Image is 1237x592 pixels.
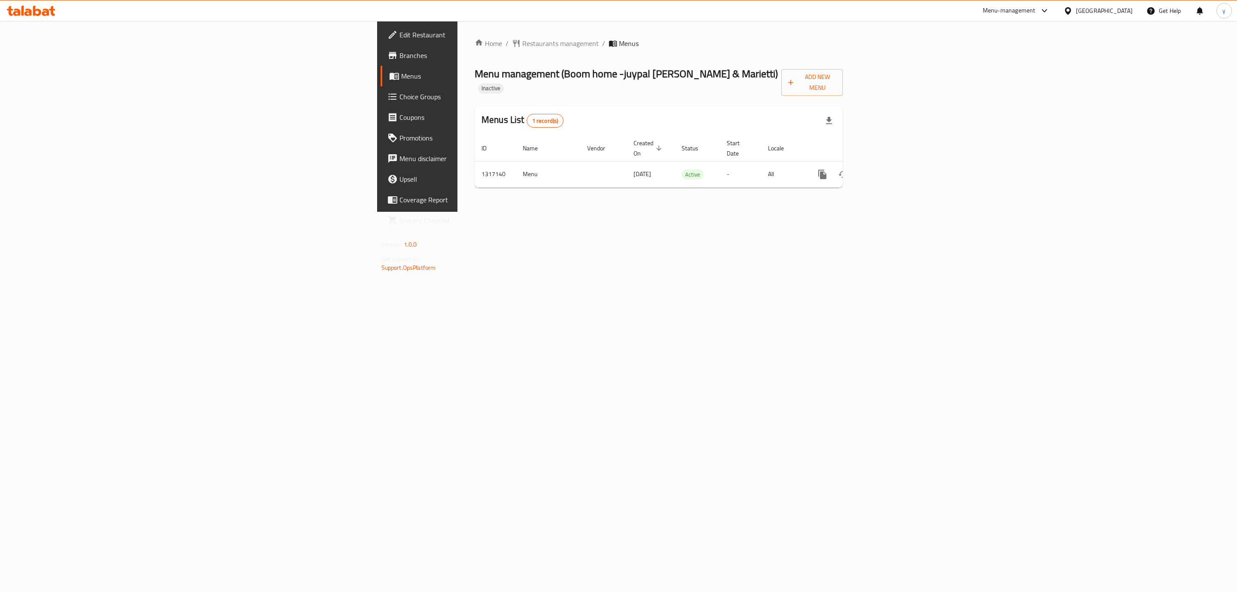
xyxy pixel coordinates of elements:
h2: Menus List [481,113,564,128]
span: ID [481,143,498,153]
a: Menu disclaimer [381,148,584,169]
span: Coverage Report [399,195,577,205]
span: Version: [381,239,402,250]
span: Start Date [727,138,751,159]
span: y [1222,6,1225,15]
a: Upsell [381,169,584,189]
span: Grocery Checklist [399,215,577,226]
div: Menu-management [983,6,1036,16]
table: enhanced table [475,135,902,188]
td: All [761,161,805,187]
span: Add New Menu [788,72,836,93]
span: Name [523,143,549,153]
span: Menu management ( Boom home -juypal [PERSON_NAME] & Marietti ) [475,64,778,83]
a: Branches [381,45,584,66]
div: [GEOGRAPHIC_DATA] [1076,6,1133,15]
div: Export file [819,110,839,131]
th: Actions [805,135,902,162]
a: Menus [381,66,584,86]
td: - [720,161,761,187]
nav: breadcrumb [475,38,843,49]
a: Coverage Report [381,189,584,210]
div: Active [682,169,704,180]
a: Coupons [381,107,584,128]
span: Get support on: [381,253,421,265]
a: Promotions [381,128,584,148]
button: more [812,164,833,185]
span: Upsell [399,174,577,184]
span: Status [682,143,710,153]
div: Total records count [527,114,564,128]
span: Promotions [399,133,577,143]
span: Edit Restaurant [399,30,577,40]
a: Choice Groups [381,86,584,107]
a: Support.OpsPlatform [381,262,436,273]
span: Created On [634,138,664,159]
li: / [602,38,605,49]
span: Branches [399,50,577,61]
span: 1.0.0 [404,239,417,250]
span: Vendor [587,143,616,153]
span: [DATE] [634,168,651,180]
a: Edit Restaurant [381,24,584,45]
span: Menus [401,71,577,81]
button: Change Status [833,164,853,185]
a: Grocery Checklist [381,210,584,231]
span: Choice Groups [399,92,577,102]
button: Add New Menu [781,69,843,96]
span: 1 record(s) [527,117,564,125]
span: Menus [619,38,639,49]
span: Coupons [399,112,577,122]
span: Menu disclaimer [399,153,577,164]
span: Locale [768,143,795,153]
span: Active [682,170,704,180]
